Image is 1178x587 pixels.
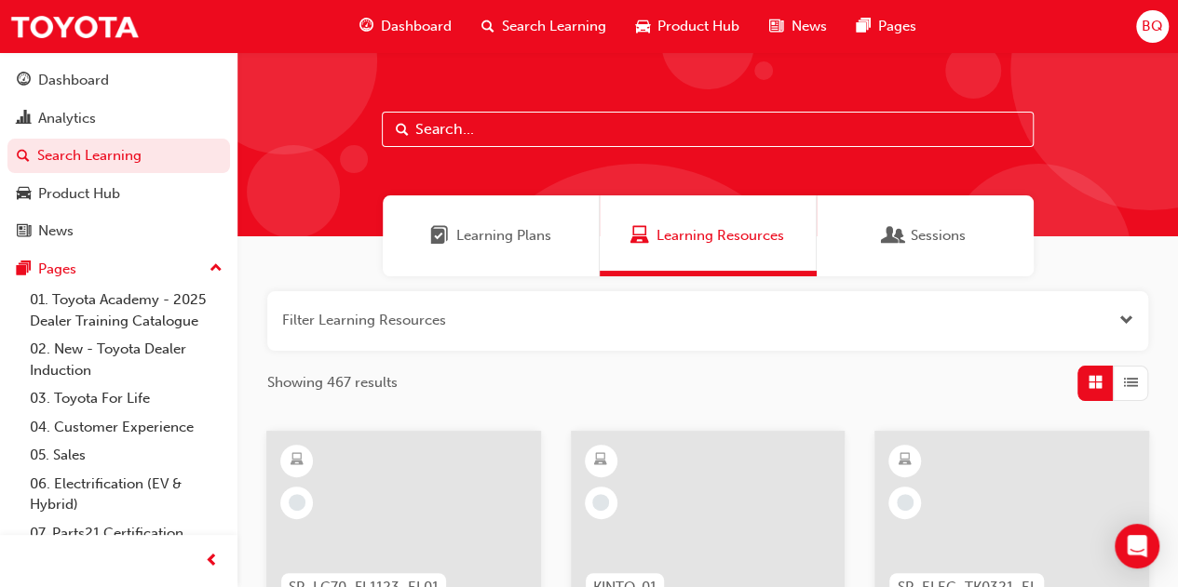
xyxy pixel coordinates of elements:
span: learningResourceType_ELEARNING-icon [899,448,912,473]
a: 04. Customer Experience [22,413,230,442]
button: DashboardAnalyticsSearch LearningProduct HubNews [7,60,230,252]
span: Learning Plans [456,225,551,247]
a: 02. New - Toyota Dealer Induction [22,335,230,384]
span: Learning Resources [657,225,784,247]
button: Pages [7,252,230,287]
button: BQ [1136,10,1169,43]
a: Search Learning [7,139,230,173]
a: car-iconProduct Hub [621,7,754,46]
div: Product Hub [38,183,120,205]
button: Open the filter [1119,310,1133,331]
span: learningRecordVerb_NONE-icon [897,494,914,511]
a: guage-iconDashboard [345,7,467,46]
a: Learning ResourcesLearning Resources [600,195,817,276]
span: news-icon [769,15,783,38]
a: 03. Toyota For Life [22,384,230,413]
span: prev-icon [205,550,219,573]
span: List [1124,372,1138,394]
span: Learning Plans [430,225,449,247]
span: Search Learning [502,16,606,37]
div: Pages [38,259,76,280]
span: learningResourceType_ELEARNING-icon [594,448,607,473]
a: news-iconNews [754,7,841,46]
a: News [7,214,230,248]
span: Grid [1089,372,1103,394]
span: Sessions [885,225,903,247]
input: Search... [382,112,1034,147]
span: chart-icon [17,111,31,127]
div: Analytics [38,108,96,129]
span: Learning Resources [630,225,649,247]
span: learningRecordVerb_NONE-icon [289,494,305,511]
span: pages-icon [856,15,870,38]
a: SessionsSessions [817,195,1034,276]
span: Product Hub [657,16,739,37]
div: Dashboard [38,70,109,91]
span: up-icon [210,257,223,281]
a: Product Hub [7,177,230,211]
span: guage-icon [17,73,31,89]
a: 05. Sales [22,441,230,470]
a: pages-iconPages [841,7,930,46]
span: search-icon [17,148,30,165]
a: Learning PlansLearning Plans [383,195,600,276]
img: Trak [9,6,140,47]
a: 07. Parts21 Certification [22,519,230,548]
div: Open Intercom Messenger [1115,524,1159,568]
a: 01. Toyota Academy - 2025 Dealer Training Catalogue [22,286,230,335]
span: car-icon [636,15,650,38]
a: 06. Electrification (EV & Hybrid) [22,470,230,519]
span: Dashboard [381,16,452,37]
span: car-icon [17,186,31,203]
span: Search [396,119,409,140]
span: BQ [1142,16,1163,37]
span: News [791,16,826,37]
div: News [38,220,74,242]
span: news-icon [17,223,31,240]
span: Showing 467 results [267,372,398,394]
span: Sessions [911,225,966,247]
span: learningResourceType_ELEARNING-icon [291,448,304,473]
a: search-iconSearch Learning [467,7,621,46]
span: pages-icon [17,261,31,278]
a: Dashboard [7,63,230,98]
a: Analytics [7,101,230,136]
span: guage-icon [359,15,373,38]
span: search-icon [481,15,494,38]
span: learningRecordVerb_NONE-icon [592,494,609,511]
span: Pages [877,16,915,37]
